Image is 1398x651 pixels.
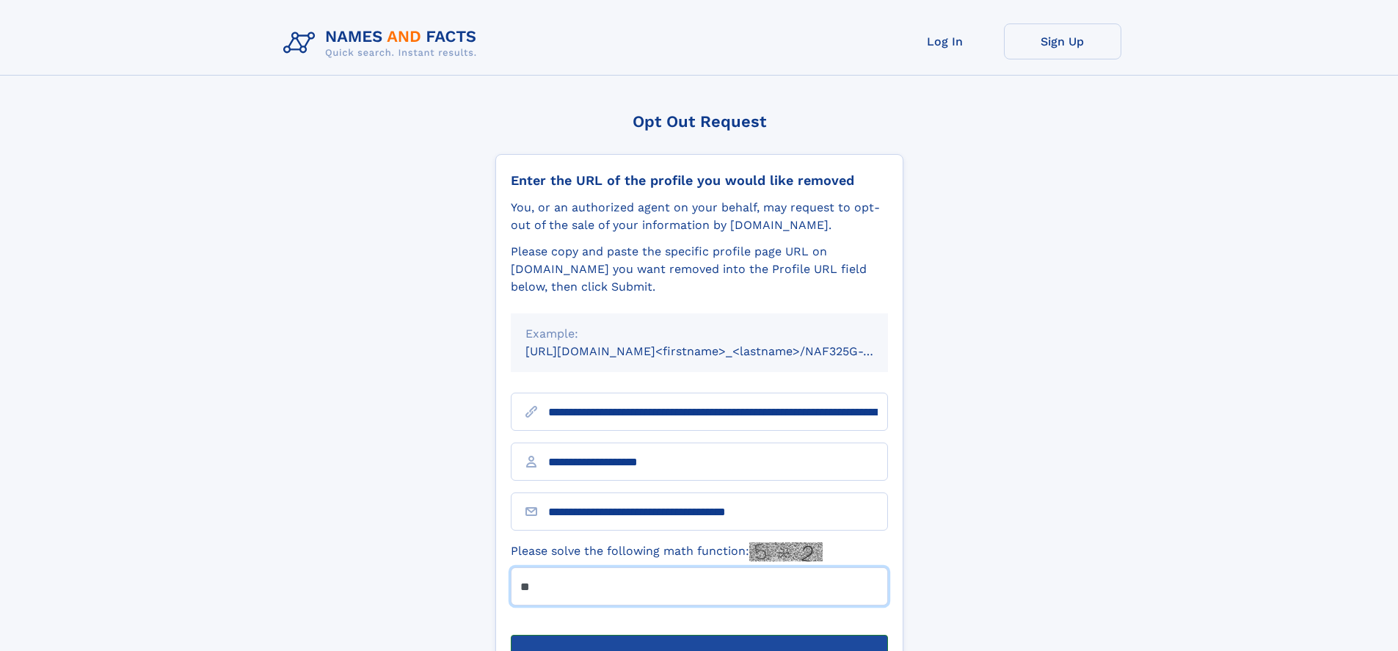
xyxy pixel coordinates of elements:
[525,325,873,343] div: Example:
[277,23,489,63] img: Logo Names and Facts
[495,112,903,131] div: Opt Out Request
[525,344,916,358] small: [URL][DOMAIN_NAME]<firstname>_<lastname>/NAF325G-xxxxxxxx
[511,199,888,234] div: You, or an authorized agent on your behalf, may request to opt-out of the sale of your informatio...
[1004,23,1121,59] a: Sign Up
[887,23,1004,59] a: Log In
[511,542,823,561] label: Please solve the following math function:
[511,243,888,296] div: Please copy and paste the specific profile page URL on [DOMAIN_NAME] you want removed into the Pr...
[511,172,888,189] div: Enter the URL of the profile you would like removed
